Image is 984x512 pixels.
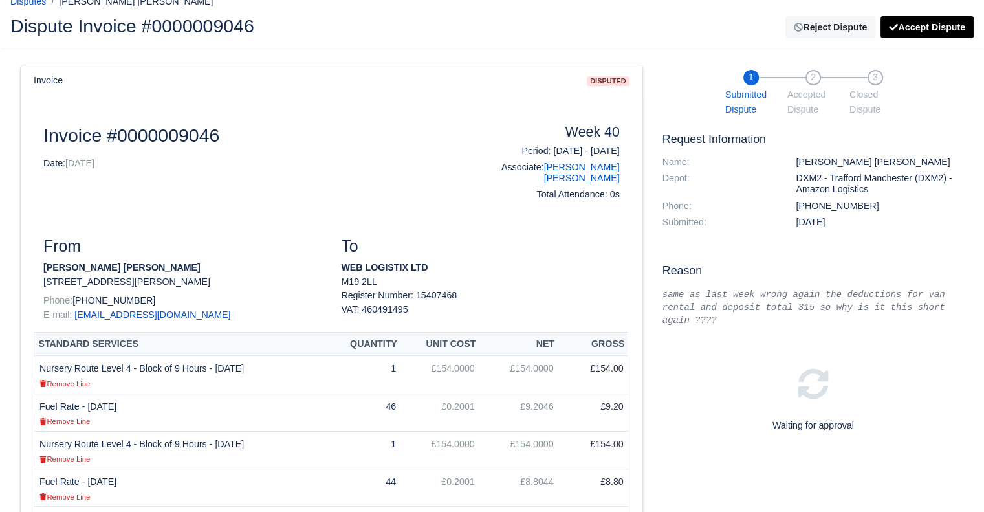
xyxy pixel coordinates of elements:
a: [EMAIL_ADDRESS][DOMAIN_NAME] [74,309,230,320]
iframe: Chat Widget [919,450,984,512]
a: Remove Line [39,378,90,388]
p: M19 2LL [341,275,619,289]
h3: To [341,237,619,256]
p: [STREET_ADDRESS][PERSON_NAME] [43,275,322,289]
td: £154.0000 [401,431,479,469]
td: 1 [326,431,401,469]
th: Gross [559,332,629,356]
td: £9.20 [559,394,629,431]
td: £154.0000 [480,356,559,394]
div: VAT: 460491495 [341,303,619,317]
div: Register Number: 15407468 [331,289,629,317]
dt: Name: [653,157,787,168]
h5: Reason [662,264,964,278]
td: Nursery Route Level 4 - Block of 9 Hours - [DATE] [34,431,327,469]
span: Closed Dispute [849,87,901,117]
a: [PERSON_NAME] [PERSON_NAME] [544,162,620,183]
a: Remove Line [39,416,90,426]
td: £154.00 [559,431,629,469]
h6: Associate: [490,162,619,184]
strong: WEB LOGISTIX LTD [341,262,428,273]
span: E-mail: [43,309,72,320]
td: £8.80 [559,469,629,506]
small: Remove Line [39,493,90,501]
dd: [PHONE_NUMBER] [786,201,974,212]
span: 5 minutes ago [796,217,825,227]
th: Quantity [326,332,401,356]
span: 1 [743,70,759,85]
td: £9.2046 [480,394,559,431]
h2: Dispute Invoice #0000009046 [10,17,483,35]
h2: Invoice #0000009046 [43,124,470,146]
td: £154.0000 [480,431,559,469]
td: Fuel Rate - [DATE] [34,469,327,506]
a: Remove Line [39,491,90,502]
h6: Period: [DATE] - [DATE] [490,146,619,157]
h5: Request Information [662,133,964,146]
td: Fuel Rate - [DATE] [34,394,327,431]
strong: [PERSON_NAME] [PERSON_NAME] [43,262,201,273]
p: Date: [43,157,470,170]
small: Remove Line [39,455,90,463]
th: Standard Services [34,332,327,356]
td: £0.2001 [401,469,479,506]
td: Nursery Route Level 4 - Block of 9 Hours - [DATE] [34,356,327,394]
th: Unit Cost [401,332,479,356]
td: 46 [326,394,401,431]
dd: DXM2 - Trafford Manchester (DXM2) - Amazon Logistics [786,173,974,195]
td: £154.0000 [401,356,479,394]
a: Remove Line [39,453,90,463]
span: Submitted Dispute [725,87,777,117]
span: 3 [868,70,883,85]
th: Net [480,332,559,356]
h6: Invoice [34,75,63,86]
span: disputed [587,76,629,86]
span: Accepted Dispute [787,87,839,117]
td: 44 [326,469,401,506]
h4: Week 40 [490,124,619,141]
button: Accept Dispute [880,16,974,38]
p: Waiting for approval [662,418,964,433]
small: Remove Line [39,380,90,388]
h6: Total Attendance: 0s [490,189,619,200]
dd: [PERSON_NAME] [PERSON_NAME] [786,157,974,168]
span: 2 [805,70,821,85]
td: £8.8044 [480,469,559,506]
td: 1 [326,356,401,394]
small: Remove Line [39,417,90,425]
dt: Submitted: [653,217,787,228]
td: £0.2001 [401,394,479,431]
span: [DATE] [65,158,94,168]
h3: From [43,237,322,256]
span: Phone: [43,295,72,306]
dt: Phone: [653,201,787,212]
dt: Depot: [653,173,787,195]
td: £154.00 [559,356,629,394]
p: [PHONE_NUMBER] [43,294,322,307]
div: same as last week wrong again the deductions for van rental and deposit total 315 so why is it th... [662,288,964,327]
a: Reject Dispute [785,16,875,38]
